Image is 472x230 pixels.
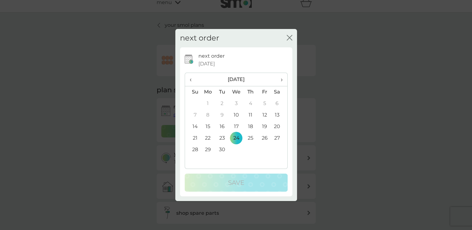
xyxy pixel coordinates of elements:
td: 26 [258,132,272,144]
button: close [287,35,292,41]
td: 1 [201,98,215,109]
td: 14 [185,121,201,132]
span: ‹ [190,73,196,86]
td: 16 [215,121,229,132]
th: Su [185,86,201,98]
td: 9 [215,109,229,121]
h2: next order [180,34,219,43]
td: 18 [243,121,257,132]
td: 5 [258,98,272,109]
td: 20 [271,121,287,132]
td: 30 [215,144,229,156]
td: 29 [201,144,215,156]
td: 28 [185,144,201,156]
th: We [229,86,243,98]
td: 24 [229,132,243,144]
span: › [276,73,282,86]
td: 12 [258,109,272,121]
td: 22 [201,132,215,144]
th: Sa [271,86,287,98]
td: 25 [243,132,257,144]
th: Mo [201,86,215,98]
td: 27 [271,132,287,144]
span: [DATE] [198,60,215,68]
td: 8 [201,109,215,121]
td: 17 [229,121,243,132]
td: 13 [271,109,287,121]
td: 11 [243,109,257,121]
td: 3 [229,98,243,109]
th: Th [243,86,257,98]
button: Save [185,174,288,192]
th: Fr [258,86,272,98]
td: 6 [271,98,287,109]
td: 15 [201,121,215,132]
td: 2 [215,98,229,109]
td: 19 [258,121,272,132]
td: 21 [185,132,201,144]
p: Save [228,178,244,188]
td: 10 [229,109,243,121]
p: next order [198,52,225,60]
th: Tu [215,86,229,98]
td: 4 [243,98,257,109]
td: 7 [185,109,201,121]
td: 23 [215,132,229,144]
th: [DATE] [201,73,272,86]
